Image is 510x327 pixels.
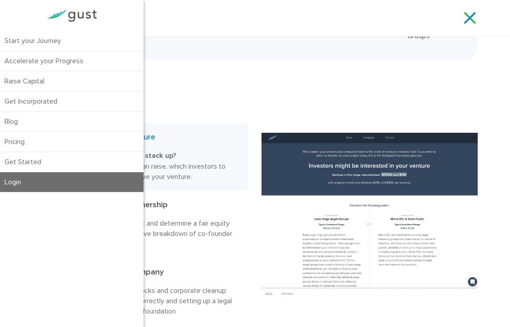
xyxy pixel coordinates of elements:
p: Avoid co-founder conflict and determine a fair equity split through a collaborative breakdown of ... [66,218,240,249]
h3: Plan Co-founder Ownership [66,200,240,214]
h3: Benchmark your Venture [66,132,240,146]
img: Benchmark your Venture [262,133,478,299]
h3: Incorporate your Company [66,267,240,281]
img: Gust Logo [47,10,97,22]
p: Avoid fundraising roadblocks and corporate cleanup costs by incorporating correctly and setting u... [66,285,240,316]
span: Find out how much you can raise, which investors to target, and how to improve your venture. [66,162,226,181]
